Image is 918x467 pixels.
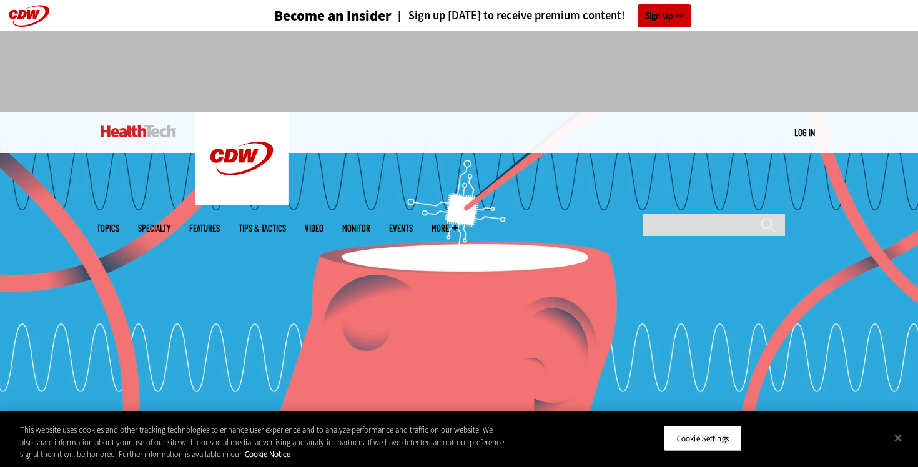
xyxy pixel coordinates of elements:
[342,224,370,233] a: MonITor
[195,195,289,208] a: CDW
[138,224,170,233] span: Specialty
[195,112,289,205] img: Home
[97,224,119,233] span: Topics
[638,4,691,27] a: Sign Up
[392,10,625,22] a: Sign up [DATE] to receive premium content!
[432,224,458,233] span: More
[389,224,413,233] a: Events
[274,9,392,23] h3: Become an Insider
[794,126,815,139] div: User menu
[101,125,176,137] img: Home
[239,224,286,233] a: Tips & Tactics
[245,449,290,460] a: More information about your privacy
[20,424,505,461] div: This website uses cookies and other tracking technologies to enhance user experience and to analy...
[664,425,742,451] button: Cookie Settings
[232,44,686,100] iframe: advertisement
[794,127,815,138] a: Log in
[189,224,220,233] a: Features
[884,424,912,451] button: Close
[305,224,323,233] a: Video
[227,9,392,23] a: Become an Insider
